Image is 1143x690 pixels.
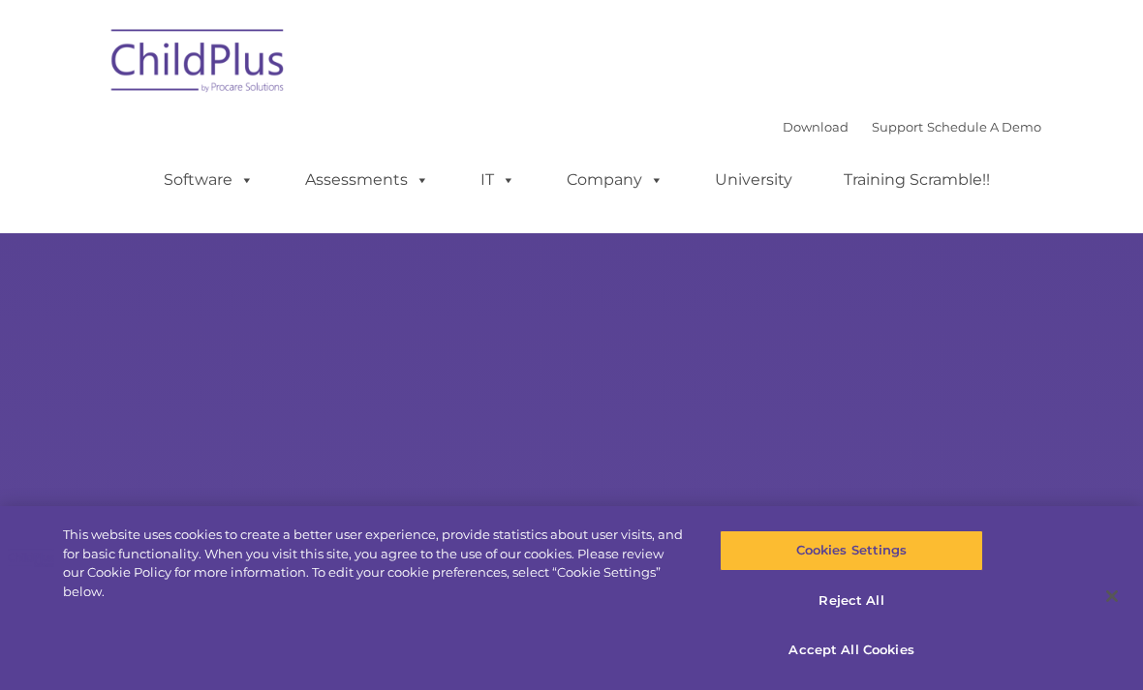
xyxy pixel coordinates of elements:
[102,15,295,112] img: ChildPlus by Procare Solutions
[720,581,982,621] button: Reject All
[547,161,683,199] a: Company
[720,630,982,671] button: Accept All Cookies
[695,161,812,199] a: University
[286,161,448,199] a: Assessments
[927,119,1041,135] a: Schedule A Demo
[1091,575,1133,617] button: Close
[720,530,982,571] button: Cookies Settings
[461,161,535,199] a: IT
[783,119,849,135] a: Download
[783,119,1041,135] font: |
[144,161,273,199] a: Software
[872,119,923,135] a: Support
[824,161,1009,199] a: Training Scramble!!
[63,525,686,601] div: This website uses cookies to create a better user experience, provide statistics about user visit...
